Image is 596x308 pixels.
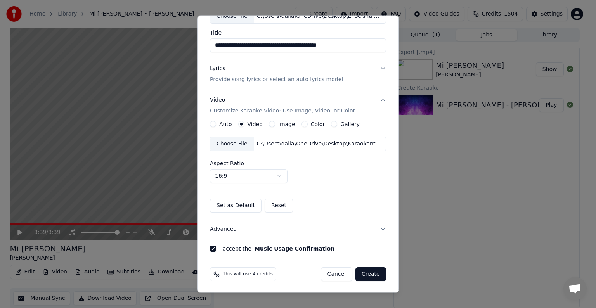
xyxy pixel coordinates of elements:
[210,65,225,73] div: Lyrics
[254,140,386,148] div: C:\Users\dalla\OneDrive\Desktop\Karaokanta Music\programas para kareoke player\esferas.mp4
[210,96,355,115] div: Video
[321,267,352,281] button: Cancel
[210,137,254,151] div: Choose File
[340,121,360,127] label: Gallery
[278,121,295,127] label: Image
[210,59,386,90] button: LyricsProvide song lyrics or select an auto lyrics model
[254,12,386,20] div: C:\Users\dalla\OneDrive\Desktop\El Seis la Noche en Que Te FuisteGrupo Tentacion.mp3
[248,121,263,127] label: Video
[219,246,334,251] label: I accept the
[210,9,254,23] div: Choose File
[210,219,386,239] button: Advanced
[210,90,386,121] button: VideoCustomize Karaoke Video: Use Image, Video, or Color
[223,271,273,277] span: This will use 4 credits
[355,267,386,281] button: Create
[219,121,232,127] label: Auto
[210,199,262,213] button: Set as Default
[210,107,355,115] p: Customize Karaoke Video: Use Image, Video, or Color
[210,76,343,83] p: Provide song lyrics or select an auto lyrics model
[255,246,334,251] button: I accept the
[210,30,386,35] label: Title
[311,121,325,127] label: Color
[265,199,293,213] button: Reset
[210,161,386,166] label: Aspect Ratio
[210,121,386,219] div: VideoCustomize Karaoke Video: Use Image, Video, or Color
